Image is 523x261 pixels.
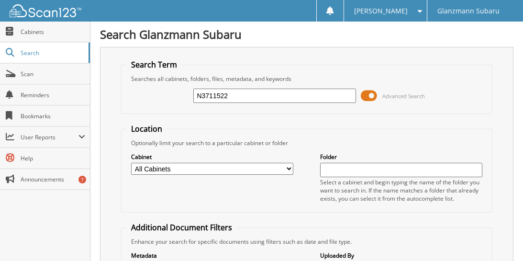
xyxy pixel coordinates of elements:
span: Search [21,49,84,57]
h1: Search Glanzmann Subaru [100,26,513,42]
legend: Location [126,124,167,134]
div: Optionally limit your search to a particular cabinet or folder [126,139,487,147]
legend: Search Term [126,59,182,70]
label: Uploaded By [320,251,482,260]
span: Reminders [21,91,85,99]
span: Bookmarks [21,112,85,120]
div: Enhance your search for specific documents using filters such as date and file type. [126,238,487,246]
span: Cabinets [21,28,85,36]
label: Metadata [131,251,293,260]
span: [PERSON_NAME] [354,8,408,14]
span: Help [21,154,85,162]
span: User Reports [21,133,78,141]
span: Advanced Search [382,92,425,100]
div: Searches all cabinets, folders, files, metadata, and keywords [126,75,487,83]
span: Scan [21,70,85,78]
div: 7 [78,176,86,183]
span: Announcements [21,175,85,183]
span: Glanzmann Subaru [437,8,500,14]
div: Select a cabinet and begin typing the name of the folder you want to search in. If the name match... [320,178,482,203]
label: Cabinet [131,153,293,161]
legend: Additional Document Filters [126,222,237,233]
img: scan123-logo-white.svg [10,4,81,17]
label: Folder [320,153,482,161]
